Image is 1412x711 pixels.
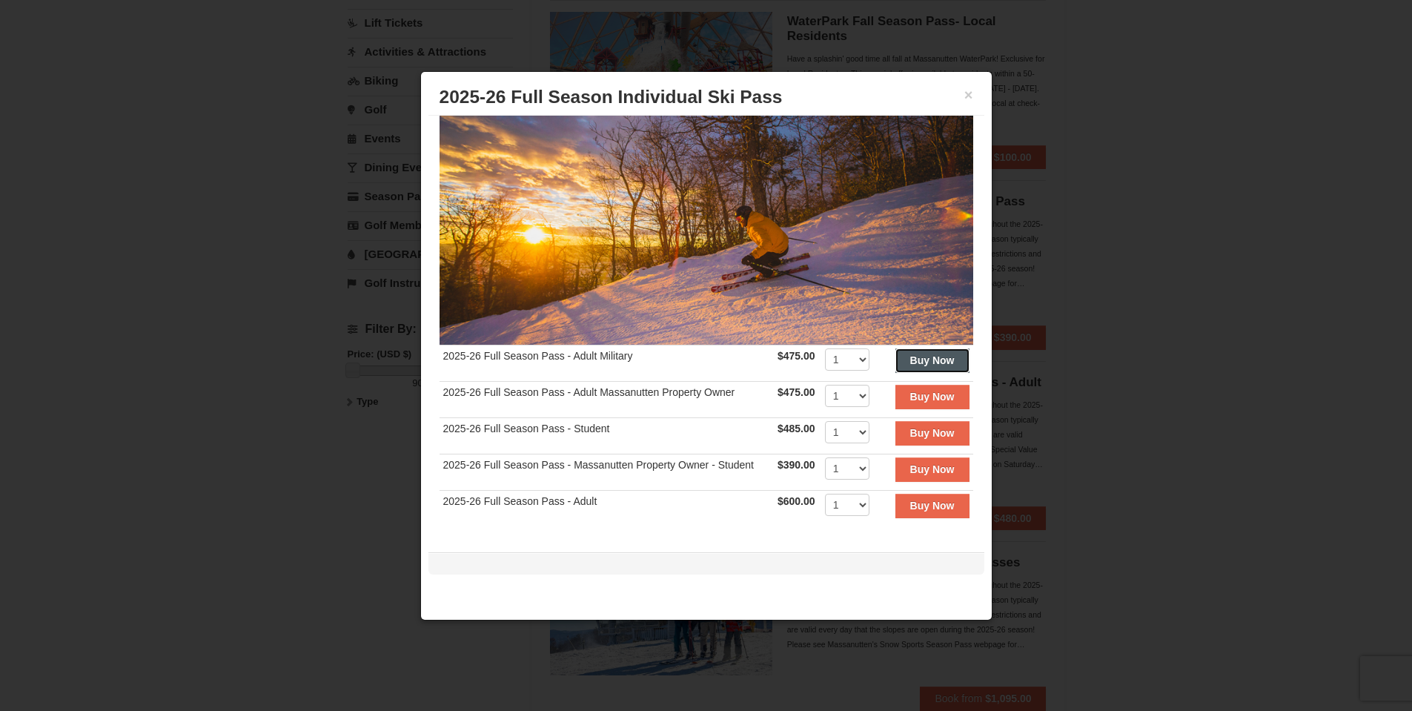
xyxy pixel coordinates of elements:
td: 2025-26 Full Season Pass - Adult [440,491,774,527]
td: 2025-26 Full Season Pass - Student [440,418,774,454]
button: Buy Now [895,457,969,481]
button: Buy Now [895,385,969,409]
strong: $485.00 [778,423,815,434]
button: Buy Now [895,494,969,517]
button: Buy Now [895,348,969,372]
strong: Buy Now [910,463,955,475]
img: 6619937-208-2295c65e.jpg [440,53,973,345]
td: 2025-26 Full Season Pass - Adult Military [440,345,774,382]
td: 2025-26 Full Season Pass - Massanutten Property Owner - Student [440,454,774,491]
strong: Buy Now [910,354,955,366]
strong: $475.00 [778,386,815,398]
strong: Buy Now [910,500,955,512]
strong: Buy Now [910,391,955,403]
strong: $475.00 [778,350,815,362]
h3: 2025-26 Full Season Individual Ski Pass [440,86,973,108]
strong: $390.00 [778,459,815,471]
strong: Buy Now [910,427,955,439]
button: × [964,87,973,102]
button: Buy Now [895,421,969,445]
td: 2025-26 Full Season Pass - Adult Massanutten Property Owner [440,382,774,418]
strong: $600.00 [778,495,815,507]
